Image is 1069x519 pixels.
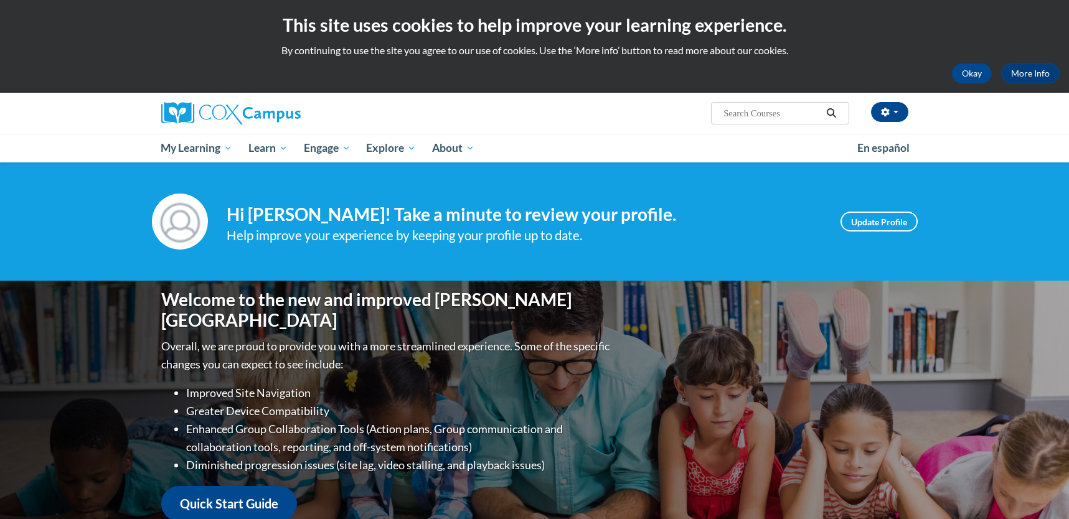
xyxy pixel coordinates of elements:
div: Main menu [143,134,927,162]
img: Profile Image [152,194,208,250]
a: Cox Campus [161,102,398,124]
li: Improved Site Navigation [186,384,613,402]
span: My Learning [161,141,232,156]
p: By continuing to use the site you agree to our use of cookies. Use the ‘More info’ button to read... [9,44,1060,57]
span: About [432,141,474,156]
a: About [424,134,483,162]
a: My Learning [153,134,241,162]
img: Cox Campus [161,102,301,124]
a: En español [849,135,918,161]
h4: Hi [PERSON_NAME]! Take a minute to review your profile. [227,204,822,225]
button: Account Settings [871,102,908,122]
input: Search Courses [722,106,822,121]
a: Update Profile [841,212,918,231]
button: Search [822,106,841,121]
div: Help improve your experience by keeping your profile up to date. [227,225,822,246]
span: Learn [248,141,288,156]
p: Overall, we are proud to provide you with a more streamlined experience. Some of the specific cha... [161,337,613,373]
iframe: Button to launch messaging window [1019,469,1059,509]
a: Engage [296,134,359,162]
a: Explore [358,134,424,162]
a: More Info [1001,63,1060,83]
span: Explore [366,141,416,156]
li: Greater Device Compatibility [186,402,613,420]
h2: This site uses cookies to help improve your learning experience. [9,12,1060,37]
h1: Welcome to the new and improved [PERSON_NAME][GEOGRAPHIC_DATA] [161,289,613,331]
span: En español [857,141,910,154]
a: Learn [240,134,296,162]
li: Enhanced Group Collaboration Tools (Action plans, Group communication and collaboration tools, re... [186,420,613,456]
button: Okay [952,63,992,83]
li: Diminished progression issues (site lag, video stalling, and playback issues) [186,456,613,474]
span: Engage [304,141,351,156]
